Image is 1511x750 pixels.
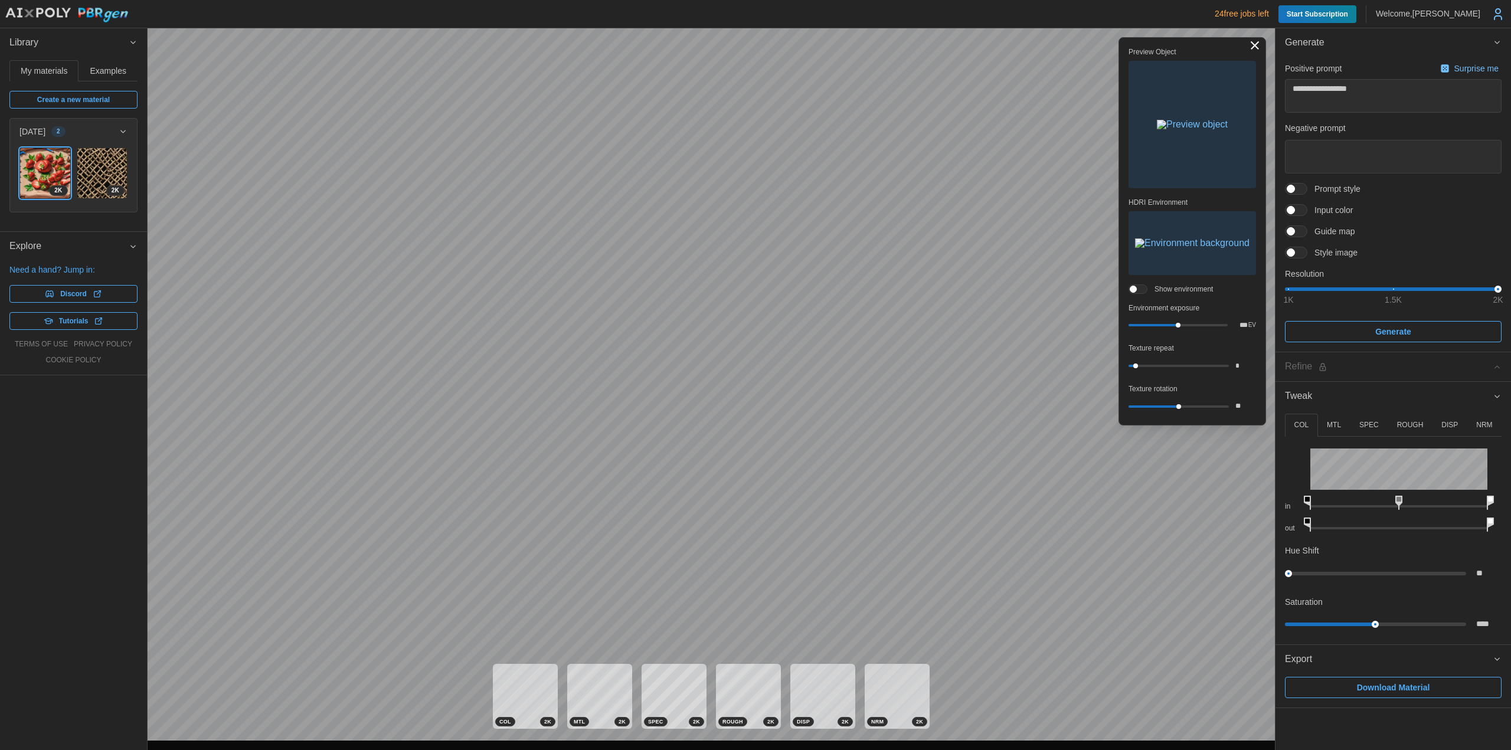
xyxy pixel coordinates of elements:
img: ebhfpmkIB9U0Cbf9djiK [20,148,70,198]
span: MTL [574,718,585,726]
span: Explore [9,232,129,261]
span: 2 K [767,718,774,726]
p: NRM [1476,420,1492,430]
span: Download Material [1357,677,1430,697]
p: [DATE] [19,126,45,137]
span: 2 K [916,718,923,726]
span: 2 K [112,186,119,195]
span: Show environment [1147,284,1213,294]
button: Preview object [1129,61,1256,188]
span: 2 K [54,186,62,195]
span: Tutorials [59,313,89,329]
span: NRM [871,718,884,726]
p: Welcome, [PERSON_NAME] [1376,8,1480,19]
p: HDRI Environment [1129,198,1256,208]
button: Environment background [1129,211,1256,275]
span: Create a new material [37,91,110,108]
button: Generate [1275,28,1511,57]
a: xwGecwGfSSGYQZUNMq3d2K [77,148,128,199]
p: EV [1248,322,1256,328]
a: terms of use [15,339,68,349]
p: COL [1294,420,1309,430]
button: Surprise me [1437,60,1502,77]
span: 2 K [544,718,551,726]
a: cookie policy [45,355,101,365]
p: out [1285,523,1301,533]
span: Generate [1375,322,1411,342]
span: Guide map [1307,225,1355,237]
a: Create a new material [9,91,138,109]
span: Library [9,28,129,57]
p: MTL [1327,420,1341,430]
button: Export [1275,645,1511,674]
span: Input color [1307,204,1353,216]
a: Tutorials [9,312,138,330]
span: My materials [21,67,67,75]
span: Start Subscription [1287,5,1348,23]
div: Generate [1275,57,1511,352]
a: ebhfpmkIB9U0Cbf9djiK2K [19,148,71,199]
span: Prompt style [1307,183,1360,195]
img: Environment background [1135,238,1250,248]
p: Hue Shift [1285,545,1319,556]
img: xwGecwGfSSGYQZUNMq3d [77,148,127,198]
span: Discord [60,286,87,302]
p: Preview Object [1129,47,1256,57]
span: Generate [1285,28,1493,57]
button: Refine [1275,352,1511,381]
button: Download Material [1285,677,1502,698]
p: Need a hand? Jump in: [9,264,138,276]
span: Style image [1307,247,1358,258]
button: Toggle viewport controls [1247,37,1263,54]
p: Texture rotation [1129,384,1256,394]
div: Refine [1285,359,1493,374]
span: 2 K [693,718,700,726]
button: Generate [1285,321,1502,342]
span: Examples [90,67,126,75]
a: Discord [9,285,138,303]
span: 2 K [842,718,849,726]
span: Tweak [1285,382,1493,411]
p: Environment exposure [1129,303,1256,313]
div: Tweak [1275,411,1511,644]
p: SPEC [1359,420,1379,430]
span: 2 K [619,718,626,726]
p: Surprise me [1454,63,1501,74]
img: Preview object [1157,120,1228,129]
img: AIxPoly PBRgen [5,7,129,23]
button: Tweak [1275,382,1511,411]
p: DISP [1441,420,1458,430]
a: privacy policy [74,339,132,349]
p: Texture repeat [1129,343,1256,353]
span: Export [1285,645,1493,674]
p: Positive prompt [1285,63,1342,74]
div: Export [1275,674,1511,708]
p: in [1285,502,1301,512]
span: 2 [57,127,60,136]
span: SPEC [648,718,663,726]
span: ROUGH [722,718,743,726]
p: ROUGH [1397,420,1424,430]
span: COL [499,718,511,726]
p: Saturation [1285,596,1323,608]
button: [DATE]2 [10,119,137,145]
div: [DATE]2 [10,145,137,212]
a: Start Subscription [1278,5,1356,23]
p: Resolution [1285,268,1502,280]
p: 24 free jobs left [1215,8,1269,19]
p: Negative prompt [1285,122,1502,134]
span: DISP [797,718,810,726]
